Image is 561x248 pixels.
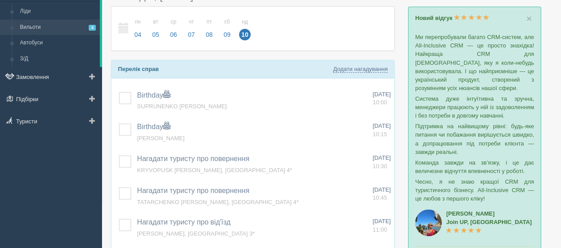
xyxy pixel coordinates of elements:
[147,13,164,44] a: вт 05
[137,135,184,142] a: [PERSON_NAME]
[16,20,100,35] a: Вильоти3
[183,13,200,44] a: чт 07
[415,122,534,156] p: Підтримка на найвищому рівні: будь-яке питання чи побажання вирішується швидко, а допрацювання пі...
[373,154,391,161] span: [DATE]
[132,29,144,40] span: 04
[16,51,100,67] a: З/Д
[415,158,534,175] p: Команда завжди на зв’язку, і це дає величезне відчуття впевненості у роботі.
[118,66,159,72] b: Перелік справ
[236,13,251,44] a: нд 10
[446,210,532,234] a: [PERSON_NAME]Join UP, [GEOGRAPHIC_DATA]
[373,218,391,224] span: [DATE]
[186,18,197,26] small: чт
[137,103,227,110] a: SUPRUNENKO [PERSON_NAME]
[373,122,391,129] span: [DATE]
[137,155,249,162] a: Нагадати туристу про повернення
[168,29,179,40] span: 06
[373,91,391,107] a: [DATE] 10:00
[373,226,387,233] span: 11:00
[415,94,534,120] p: Система дуже інтуїтивна та зручна, менеджери працюють у ній із задоволенням і без потреби в довго...
[373,99,387,106] span: 10:00
[373,194,387,201] span: 10:45
[150,18,161,26] small: вт
[168,18,179,26] small: ср
[373,217,391,234] a: [DATE] 11:00
[137,218,231,226] a: Нагадати туристу про від'їзд
[16,35,100,51] a: Автобуси
[150,29,161,40] span: 05
[137,167,292,173] a: KRYVOPUSK [PERSON_NAME], [GEOGRAPHIC_DATA] 4*
[201,13,218,44] a: пт 08
[204,18,215,26] small: пт
[137,230,255,237] a: [PERSON_NAME], [GEOGRAPHIC_DATA] 3*
[415,177,534,203] p: Чесно, я не знаю кращої CRM для туристичного бізнесу. All-Inclusive CRM — це любов з першого кліку!
[186,29,197,40] span: 07
[526,14,532,23] button: Close
[221,18,233,26] small: сб
[373,131,387,138] span: 10:15
[373,91,391,98] span: [DATE]
[239,29,251,40] span: 10
[219,13,235,44] a: сб 09
[415,33,534,92] p: Ми перепробували багато CRM-систем, але All-Inclusive CRM — це просто знахідка! Найкраща CRM для ...
[373,186,391,202] a: [DATE] 10:45
[165,13,182,44] a: ср 06
[132,18,144,26] small: пн
[333,66,388,73] a: Додати нагадування
[239,18,251,26] small: нд
[204,29,215,40] span: 08
[221,29,233,40] span: 09
[137,199,298,205] a: TATARCHENKO [PERSON_NAME], [GEOGRAPHIC_DATA] 4*
[137,123,170,130] a: Birthday
[137,187,249,194] a: Нагадати туристу про повернення
[129,13,146,44] a: пн 04
[373,163,387,169] span: 10:30
[415,15,489,21] a: Новий відгук
[373,154,391,170] a: [DATE] 10:30
[137,91,170,99] a: Birthday
[16,4,100,20] a: Ліди
[526,13,532,24] span: ×
[373,122,391,138] a: [DATE] 10:15
[89,25,96,31] span: 3
[373,186,391,193] span: [DATE]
